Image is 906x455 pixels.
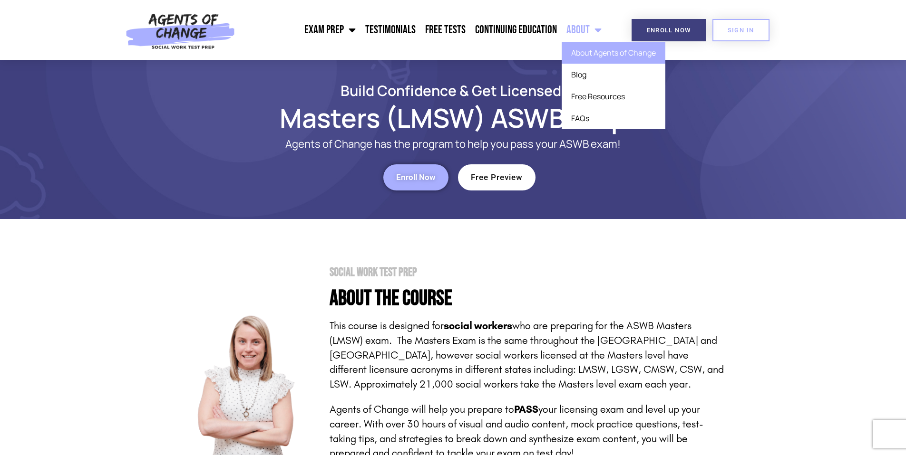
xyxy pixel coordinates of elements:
a: Blog [562,64,665,85]
a: Testimonials [360,18,420,42]
span: Free Preview [471,173,523,181]
strong: social workers [444,320,512,332]
h2: Social Work Test Prep [330,266,724,278]
h4: About the Course [330,288,724,309]
a: Exam Prep [300,18,360,42]
a: SIGN IN [712,19,770,41]
a: Enroll Now [383,164,448,190]
p: This course is designed for who are preparing for the ASWB Masters (LMSW) exam. The Masters Exam ... [330,319,724,392]
a: FAQs [562,107,665,129]
h1: Masters (LMSW) ASWB Prep [182,107,724,129]
nav: Menu [240,18,606,42]
strong: PASS [514,403,538,416]
a: Free Tests [420,18,470,42]
span: Enroll Now [396,173,436,181]
a: Free Preview [458,164,536,190]
p: Agents of Change has the program to help you pass your ASWB exam! [220,138,686,150]
a: Enroll Now [632,19,706,41]
span: SIGN IN [728,27,754,33]
a: About [562,18,606,42]
h2: Build Confidence & Get Licensed! [182,84,724,97]
span: Enroll Now [647,27,691,33]
a: Continuing Education [470,18,562,42]
ul: About [562,42,665,129]
a: About Agents of Change [562,42,665,64]
a: Free Resources [562,85,665,107]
